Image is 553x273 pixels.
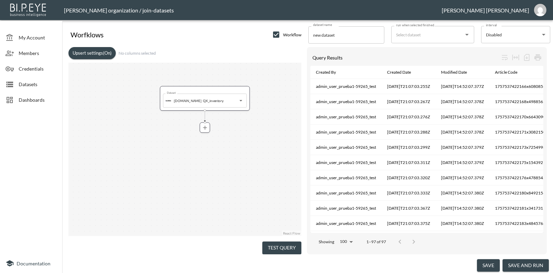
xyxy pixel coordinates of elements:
span: Documentation [17,261,50,266]
div: [PERSON_NAME] organization / join-datasets [64,7,442,13]
th: 2025-09-10T21:07:03.255Z [382,79,435,94]
th: admin_user_prueba1-59265_test [310,231,382,246]
input: Select dataset [394,29,461,40]
th: 2025-09-10T21:07:03.276Z [382,109,435,125]
a: React Flow attribution [283,231,300,235]
span: Dashboards [19,96,57,103]
label: interval [486,23,497,27]
label: dataset name [313,22,332,27]
th: admin_user_prueba1-59265_test [310,79,382,94]
div: Modified Date [441,68,467,76]
div: Article Code [495,68,517,76]
th: 2025-09-12T14:52:07.379Z [435,155,489,170]
th: admin_user_prueba1-59265_test [310,155,382,170]
th: 2025-09-10T21:07:03.267Z [382,94,435,109]
th: 2025-09-12T14:52:07.378Z [435,125,489,140]
th: admin_user_prueba1-59265_test [310,201,382,216]
img: bipeye-logo [9,2,48,17]
th: 2025-09-12T14:52:07.378Z [435,109,489,125]
th: 2025-09-12T14:52:07.377Z [435,79,489,94]
th: 2025-09-10T21:07:03.299Z [382,140,435,155]
input: Select dataset [201,96,228,105]
th: admin_user_prueba1-59265_test [310,216,382,231]
label: Dataset [167,91,176,94]
label: run when selected finished [396,23,434,27]
div: Query Results [312,55,499,61]
div: Disabled [486,31,539,39]
th: 2025-09-12T14:52:07.380Z [435,231,489,246]
th: 2025-09-12T14:52:07.379Z [435,140,489,155]
th: 2025-09-12T14:52:07.380Z [435,185,489,201]
th: admin_user_prueba1-59265_test [310,94,382,109]
span: Article Code [495,68,526,76]
button: save and run [503,259,549,272]
img: bubble.io icon [166,98,171,103]
span: Datasets [19,81,57,88]
p: [DOMAIN_NAME] [174,98,201,103]
button: more [200,123,209,132]
th: 2025-09-10T21:07:03.311Z [382,155,435,170]
a: Documentation [6,259,57,267]
img: 45c2ddb0ffa3d93e30095155c78733dd [534,4,546,16]
span: Members [19,49,57,57]
th: 2025-09-10T21:07:03.333Z [382,185,435,201]
span: Created By [316,68,345,76]
span: Modified Date [441,68,476,76]
button: Open [462,30,472,39]
span: No columns selected [119,51,156,56]
th: 2025-09-10T21:07:03.367Z [382,201,435,216]
button: Test Query [262,242,301,254]
div: Wrap text [499,52,510,63]
th: 2025-09-10T21:07:03.320Z [382,170,435,185]
div: Created By [316,68,336,76]
th: 2025-09-10T21:07:03.288Z [382,125,435,140]
button: Upsert settings(On) [68,47,116,59]
div: [PERSON_NAME] [PERSON_NAME] [442,7,529,13]
th: 2025-09-12T14:52:07.379Z [435,170,489,185]
span: Workflow [283,32,301,37]
th: 2025-09-12T14:52:07.378Z [435,94,489,109]
th: 2025-09-12T14:52:07.380Z [435,216,489,231]
th: admin_user_prueba1-59265_test [310,185,382,201]
button: Open [237,97,245,105]
div: Created Date [387,68,411,76]
th: 2025-09-12T14:52:07.380Z [435,201,489,216]
div: Toggle table layout between fixed and auto (default: auto) [510,52,521,63]
div: Print [532,52,543,63]
th: admin_user_prueba1-59265_test [310,109,382,125]
div: 100 [337,237,355,246]
div: Worfklows [65,30,104,39]
button: gavdavide@gmail.com [529,2,551,18]
th: admin_user_prueba1-59265_test [310,125,382,140]
th: 2025-09-10T21:07:03.375Z [382,216,435,231]
span: Credentials [19,65,57,72]
th: 2025-09-10T21:07:03.386Z [382,231,435,246]
p: 1–97 of 97 [366,239,386,245]
th: admin_user_prueba1-59265_test [310,140,382,155]
span: Created Date [387,68,420,76]
p: Showing [319,239,334,245]
th: admin_user_prueba1-59265_test [310,170,382,185]
span: My Account [19,34,57,41]
button: save [477,259,500,272]
div: Number of rows selected for download: 97 [521,52,532,63]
